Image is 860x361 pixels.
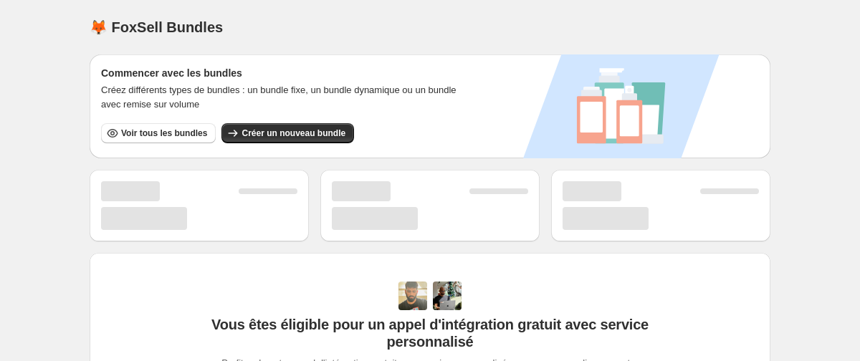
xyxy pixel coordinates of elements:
[433,281,462,310] img: Prakhar
[398,281,427,310] img: Adi
[101,123,216,143] button: Voir tous les bundles
[101,83,474,112] span: Créez différents types de bundles : un bundle fixe, un bundle dynamique ou un bundle avec remise ...
[242,127,345,139] span: Créer un nouveau bundle
[90,19,223,36] h1: 🦊 FoxSell Bundles
[121,127,207,139] span: Voir tous les bundles
[221,123,354,143] button: Créer un nouveau bundle
[101,66,474,80] h3: Commencer avec les bundles
[200,316,661,350] span: Vous êtes éligible pour un appel d'intégration gratuit avec service personnalisé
